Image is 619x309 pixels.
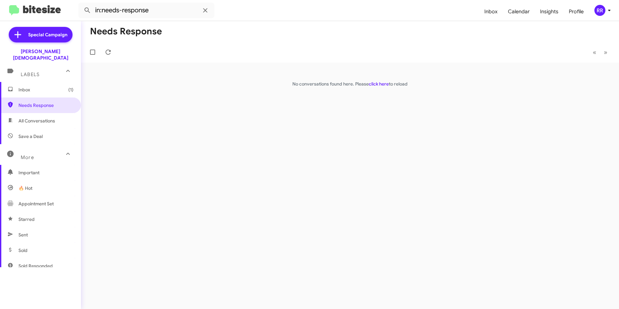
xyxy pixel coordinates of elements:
[594,5,605,16] div: RR
[18,216,35,223] span: Starred
[18,200,54,207] span: Appointment Set
[600,46,611,59] button: Next
[589,46,611,59] nav: Page navigation example
[18,102,73,109] span: Needs Response
[28,31,67,38] span: Special Campaign
[535,2,564,21] a: Insights
[589,5,612,16] button: RR
[18,185,32,191] span: 🔥 Hot
[18,232,28,238] span: Sent
[479,2,503,21] a: Inbox
[564,2,589,21] a: Profile
[68,86,73,93] span: (1)
[18,263,53,269] span: Sold Responded
[18,169,73,176] span: Important
[21,72,39,77] span: Labels
[21,154,34,160] span: More
[18,247,28,254] span: Sold
[589,46,600,59] button: Previous
[78,3,214,18] input: Search
[18,118,55,124] span: All Conversations
[369,81,389,87] a: click here
[503,2,535,21] a: Calendar
[90,26,162,37] h1: Needs Response
[81,81,619,87] p: No conversations found here. Please to reload
[18,133,43,140] span: Save a Deal
[593,48,596,56] span: «
[604,48,607,56] span: »
[9,27,73,42] a: Special Campaign
[18,86,73,93] span: Inbox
